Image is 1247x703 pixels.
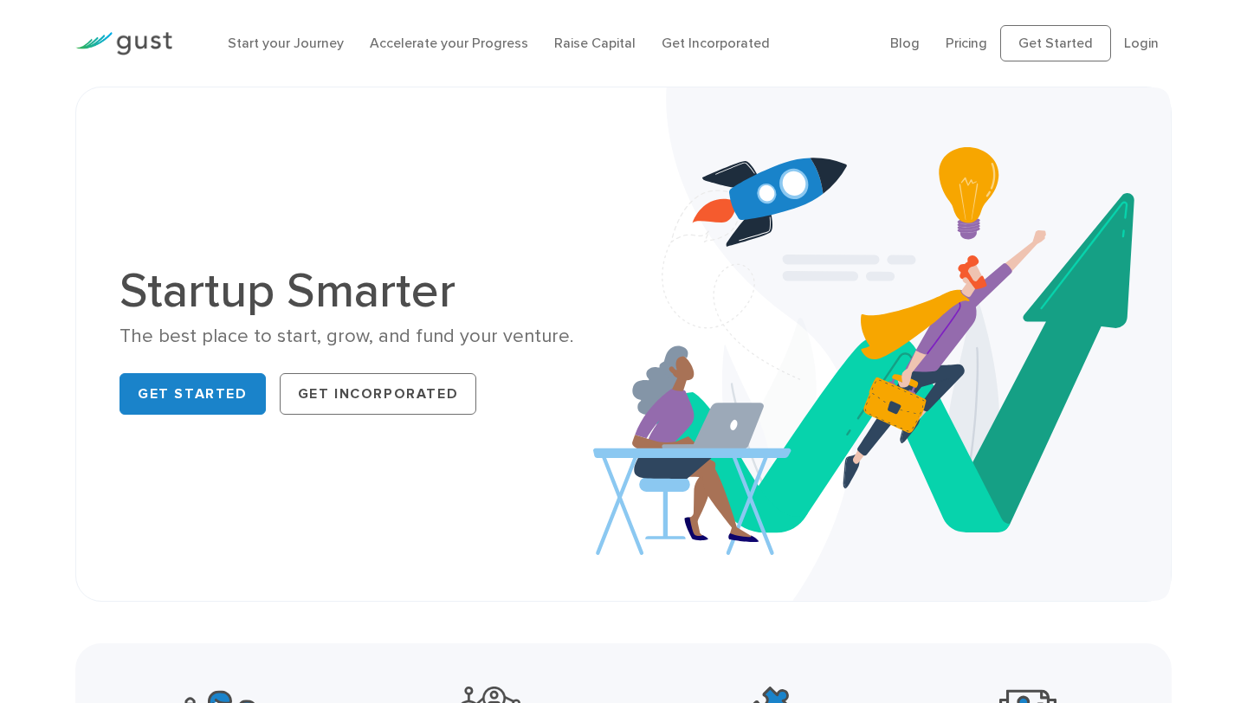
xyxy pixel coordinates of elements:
[593,87,1171,601] img: Startup Smarter Hero
[280,373,477,415] a: Get Incorporated
[120,267,611,315] h1: Startup Smarter
[1124,35,1159,51] a: Login
[228,35,344,51] a: Start your Journey
[1000,25,1111,61] a: Get Started
[890,35,920,51] a: Blog
[120,373,266,415] a: Get Started
[120,324,611,349] div: The best place to start, grow, and fund your venture.
[370,35,528,51] a: Accelerate your Progress
[554,35,636,51] a: Raise Capital
[662,35,770,51] a: Get Incorporated
[75,32,172,55] img: Gust Logo
[946,35,987,51] a: Pricing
